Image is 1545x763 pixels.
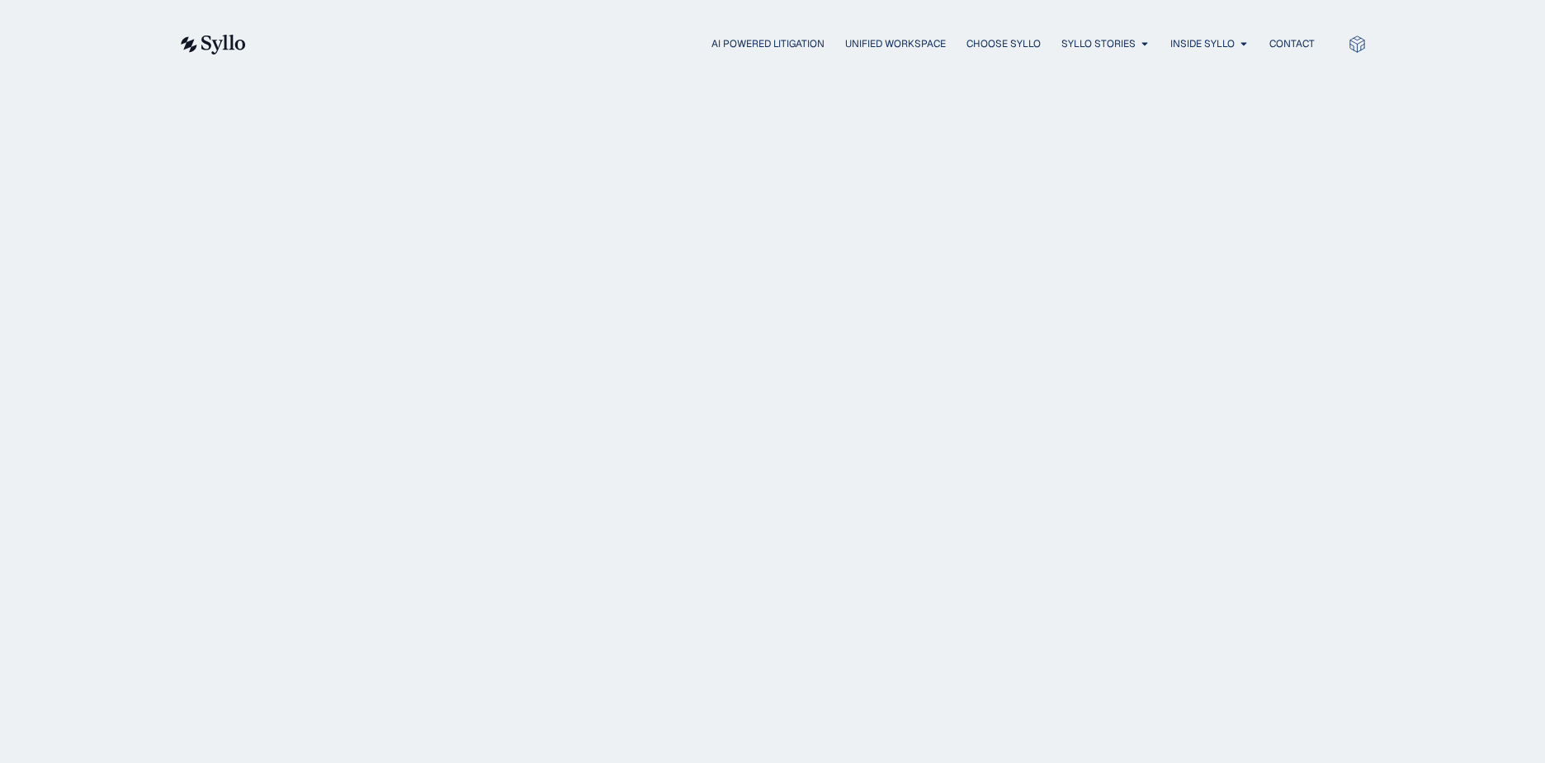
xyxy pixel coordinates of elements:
[279,36,1315,52] div: Menu Toggle
[1269,36,1315,51] a: Contact
[1061,36,1136,51] a: Syllo Stories
[966,36,1041,51] a: Choose Syllo
[711,36,824,51] a: AI Powered Litigation
[1170,36,1235,51] a: Inside Syllo
[279,36,1315,52] nav: Menu
[178,35,246,54] img: syllo
[845,36,946,51] a: Unified Workspace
